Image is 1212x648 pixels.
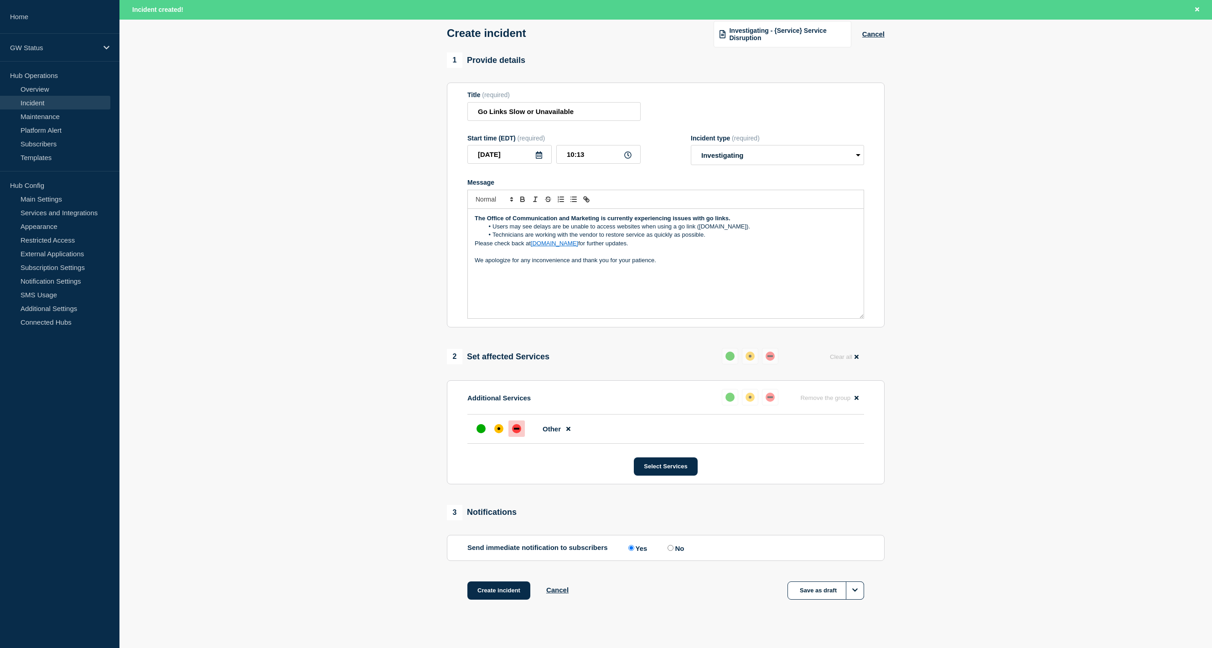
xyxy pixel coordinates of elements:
strong: The Office of Communication and Marketing is currently experiencing issues with go links. [475,215,730,222]
p: Send immediate notification to subscribers [467,544,608,552]
span: Font size [471,194,516,205]
div: Message [468,209,864,318]
button: down [762,389,778,405]
button: down [762,348,778,364]
a: [DOMAIN_NAME] [531,240,578,247]
div: Provide details [447,52,525,68]
button: Clear all [824,348,864,366]
select: Incident type [691,145,864,165]
span: (required) [518,135,545,142]
button: Toggle strikethrough text [542,194,554,205]
div: Notifications [447,505,517,520]
div: Message [467,179,864,186]
span: Other [543,425,561,433]
div: affected [494,424,503,433]
button: Toggle bulleted list [567,194,580,205]
button: Options [846,581,864,600]
h1: Create incident [447,27,526,40]
input: Title [467,102,641,121]
div: Title [467,91,641,98]
input: No [668,545,673,551]
button: Remove the group [795,389,864,407]
div: down [766,352,775,361]
img: template icon [720,30,726,38]
div: affected [746,352,755,361]
button: affected [742,348,758,364]
span: (required) [482,91,510,98]
p: We apologize for any inconvenience and thank you for your patience. [475,256,857,264]
button: Toggle link [580,194,593,205]
button: Toggle italic text [529,194,542,205]
button: Save as draft [787,581,864,600]
label: Yes [626,544,647,552]
div: Start time (EDT) [467,135,641,142]
div: up [725,352,735,361]
p: Additional Services [467,394,531,402]
label: No [665,544,684,552]
p: GW Status [10,44,98,52]
li: Users may see delays are be unable to access websites when using a go link ([DOMAIN_NAME]). [484,223,857,231]
button: Toggle ordered list [554,194,567,205]
button: affected [742,389,758,405]
div: up [477,424,486,433]
button: Select Services [634,457,697,476]
span: Investigating - {Service} Service Disruption [729,27,845,41]
div: down [512,424,521,433]
button: Close banner [1191,5,1203,15]
button: Toggle bold text [516,194,529,205]
div: Set affected Services [447,349,549,364]
span: Incident created! [132,6,183,13]
span: 1 [447,52,462,68]
p: Please check back at for further updates. [475,239,857,248]
li: Technicians are working with the vendor to restore service as quickly as possible. [484,231,857,239]
button: Create incident [467,581,530,600]
button: Cancel [862,30,885,38]
input: Yes [628,545,634,551]
button: Cancel [546,586,569,594]
button: up [722,389,738,405]
div: Incident type [691,135,864,142]
div: affected [746,393,755,402]
span: (required) [732,135,760,142]
div: up [725,393,735,402]
input: HH:MM [556,145,641,164]
button: up [722,348,738,364]
span: 2 [447,349,462,364]
div: down [766,393,775,402]
span: Remove the group [800,394,850,401]
input: YYYY-MM-DD [467,145,552,164]
div: Send immediate notification to subscribers [467,544,864,552]
span: 3 [447,505,462,520]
